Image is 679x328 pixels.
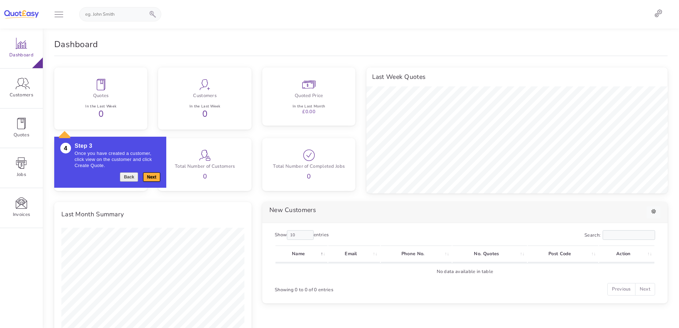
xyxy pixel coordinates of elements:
h3: New Customers [269,206,465,214]
h5: Last Week Quotes [366,67,668,86]
h3: Step 3 [75,142,155,149]
p: Quoted Price [265,92,353,100]
p: 0 [57,110,145,118]
button: Next [143,172,160,182]
th: No. Quotes: activate to sort column ascending [452,246,527,263]
th: Action: activate to sort column ascending [599,246,654,263]
button: Close [157,137,166,146]
small: In the Last Month [293,104,325,109]
p: Customers [161,92,248,100]
p: Quotes [57,92,145,100]
div: Last Month Summary [61,209,244,219]
th: Email: activate to sort column ascending [328,246,380,263]
th: Name: activate to sort column descending [275,246,328,263]
span: 4 [60,143,71,153]
small: In the Last Week [189,104,221,109]
button: Back [120,172,138,182]
label: Show entries [275,230,329,240]
p: 0 [161,173,248,180]
label: Search: [584,230,655,240]
small: In the Last Week [85,104,116,109]
p: Total Number of Customers [161,163,248,170]
td: No data available in table [275,263,654,280]
p: 0 [161,110,248,118]
h1: Dashboard [54,40,98,49]
p: Total Number of Completed Jobs [265,163,353,170]
th: Phone No.: activate to sort column ascending [381,246,452,263]
p: £0.00 [265,110,353,114]
select: Showentries [287,230,314,240]
input: Search: [603,230,655,240]
input: eg. John Smith [80,7,150,21]
p: 0 [265,173,353,180]
th: Post Code: activate to sort column ascending [528,246,598,263]
div: Once you have created a customer, click view on the customer and click Create Quote. [75,147,160,168]
div: Showing 0 to 0 of 0 entries [275,282,428,294]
